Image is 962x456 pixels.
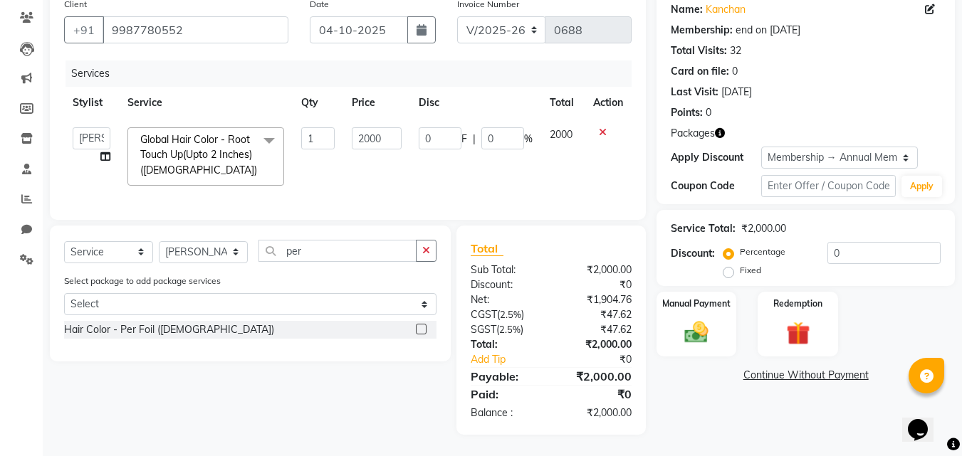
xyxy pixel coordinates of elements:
[119,87,293,119] th: Service
[551,263,642,277] div: ₹2,000.00
[460,263,551,277] div: Sub Total:
[471,241,503,256] span: Total
[460,307,551,322] div: ( )
[671,179,760,193] div: Coupon Code
[662,297,731,310] label: Manual Payment
[779,319,817,348] img: _gift.svg
[473,132,476,147] span: |
[677,319,716,346] img: _cash.svg
[551,368,642,385] div: ₹2,000.00
[460,322,551,337] div: ( )
[773,297,822,310] label: Redemption
[671,43,727,58] div: Total Visits:
[551,292,642,307] div: ₹1,904.76
[551,322,642,337] div: ₹47.62
[460,405,551,420] div: Balance :
[741,221,786,236] div: ₹2,000.00
[499,324,521,335] span: 2.5%
[460,292,551,307] div: Net:
[740,264,761,277] label: Fixed
[721,85,752,100] div: [DATE]
[460,277,551,292] div: Discount:
[671,23,733,38] div: Membership:
[551,405,642,420] div: ₹2,000.00
[471,323,496,336] span: SGST
[257,164,263,176] a: x
[551,337,642,352] div: ₹2,000.00
[410,87,541,119] th: Disc
[64,322,274,337] div: Hair Color - Per Foil ([DEMOGRAPHIC_DATA])
[471,308,497,321] span: CGST
[551,386,642,403] div: ₹0
[460,352,566,367] a: Add Tip
[671,150,760,165] div: Apply Discount
[585,87,632,119] th: Action
[736,23,800,38] div: end on [DATE]
[551,307,642,322] div: ₹47.62
[671,126,715,141] span: Packages
[901,176,942,197] button: Apply
[671,85,718,100] div: Last Visit:
[567,352,643,367] div: ₹0
[140,133,257,176] span: Global Hair Color - Root Touch Up(Upto 2 Inches) ([DEMOGRAPHIC_DATA])
[500,309,521,320] span: 2.5%
[550,128,573,141] span: 2000
[64,87,119,119] th: Stylist
[761,175,896,197] input: Enter Offer / Coupon Code
[460,368,551,385] div: Payable:
[671,246,715,261] div: Discount:
[706,2,746,17] a: Kanchan
[740,245,785,258] label: Percentage
[461,132,467,147] span: F
[460,337,551,352] div: Total:
[671,64,729,79] div: Card on file:
[103,16,288,43] input: Search by Name/Mobile/Email/Code
[732,64,738,79] div: 0
[66,60,642,87] div: Services
[541,87,585,119] th: Total
[671,221,736,236] div: Service Total:
[730,43,741,58] div: 32
[902,399,948,442] iframe: chat widget
[293,87,344,119] th: Qty
[524,132,533,147] span: %
[551,277,642,292] div: ₹0
[343,87,409,119] th: Price
[64,275,221,287] label: Select package to add package services
[671,105,703,120] div: Points:
[258,240,417,262] input: Search or Scan
[671,2,703,17] div: Name:
[460,386,551,403] div: Paid:
[706,105,711,120] div: 0
[64,16,104,43] button: +91
[659,368,952,383] a: Continue Without Payment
